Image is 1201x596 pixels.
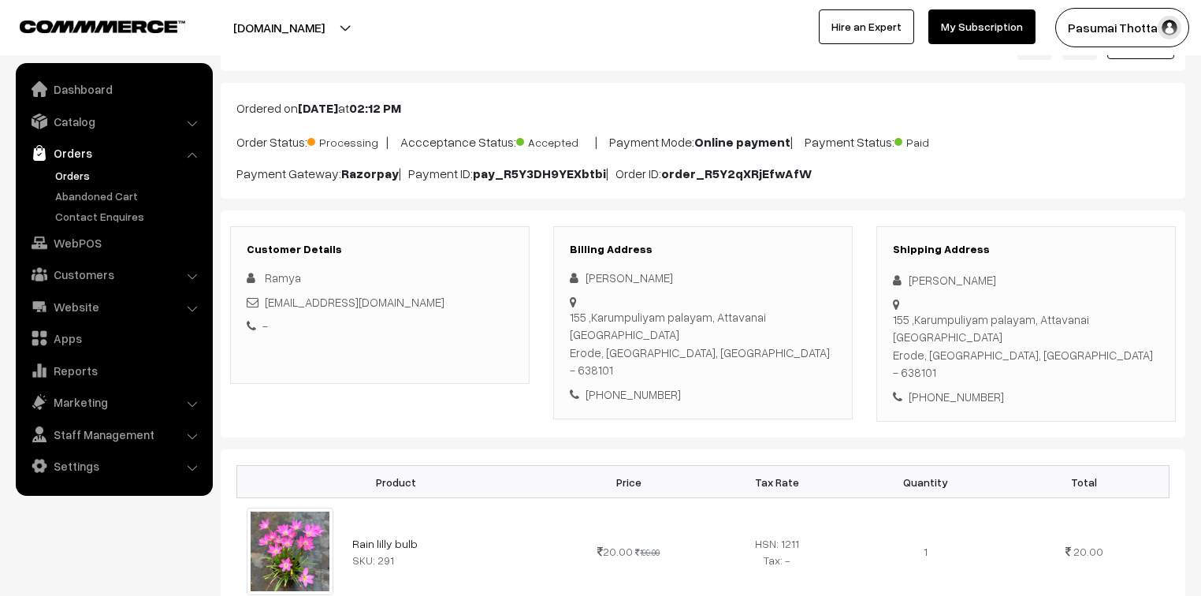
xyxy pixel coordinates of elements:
[247,508,333,594] img: photo_2025-07-26_13-16-13.jpg
[20,420,207,449] a: Staff Management
[597,545,633,558] span: 20.00
[20,229,207,257] a: WebPOS
[893,243,1159,256] h3: Shipping Address
[516,130,595,151] span: Accepted
[247,317,513,335] div: -
[755,537,799,567] span: HSN: 1211 Tax: -
[341,166,399,181] b: Razorpay
[20,260,207,289] a: Customers
[1055,8,1189,47] button: Pasumai Thotta…
[178,8,380,47] button: [DOMAIN_NAME]
[51,208,207,225] a: Contact Enquires
[307,130,386,151] span: Processing
[924,545,928,558] span: 1
[661,166,812,181] b: order_R5Y2qXRjEfwAfW
[20,452,207,480] a: Settings
[20,16,158,35] a: COMMMERCE
[999,466,1169,498] th: Total
[570,308,836,379] div: 155 ,Karumpuliyam palayam, Attavanai [GEOGRAPHIC_DATA] Erode, [GEOGRAPHIC_DATA], [GEOGRAPHIC_DATA...
[20,75,207,103] a: Dashboard
[265,270,301,285] span: Ramya
[851,466,999,498] th: Quantity
[236,164,1169,183] p: Payment Gateway: | Payment ID: | Order ID:
[236,99,1169,117] p: Ordered on at
[1158,16,1181,39] img: user
[20,292,207,321] a: Website
[473,166,606,181] b: pay_R5Y3DH9YEXbtbi
[928,9,1036,44] a: My Subscription
[694,134,790,150] b: Online payment
[20,139,207,167] a: Orders
[352,552,545,568] div: SKU: 291
[894,130,973,151] span: Paid
[570,269,836,287] div: [PERSON_NAME]
[893,388,1159,406] div: [PHONE_NUMBER]
[51,167,207,184] a: Orders
[20,356,207,385] a: Reports
[237,466,555,498] th: Product
[349,100,401,116] b: 02:12 PM
[635,547,660,557] strike: 199.00
[298,100,338,116] b: [DATE]
[352,537,418,550] a: Rain lilly bulb
[20,324,207,352] a: Apps
[555,466,703,498] th: Price
[703,466,851,498] th: Tax Rate
[247,243,513,256] h3: Customer Details
[893,311,1159,382] div: 155 ,Karumpuliyam palayam, Attavanai [GEOGRAPHIC_DATA] Erode, [GEOGRAPHIC_DATA], [GEOGRAPHIC_DATA...
[893,271,1159,289] div: [PERSON_NAME]
[20,388,207,416] a: Marketing
[20,20,185,32] img: COMMMERCE
[1073,545,1103,558] span: 20.00
[819,9,914,44] a: Hire an Expert
[570,386,836,404] div: [PHONE_NUMBER]
[236,130,1169,151] p: Order Status: | Accceptance Status: | Payment Mode: | Payment Status:
[20,107,207,136] a: Catalog
[265,295,444,309] a: [EMAIL_ADDRESS][DOMAIN_NAME]
[570,243,836,256] h3: Billing Address
[51,188,207,204] a: Abandoned Cart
